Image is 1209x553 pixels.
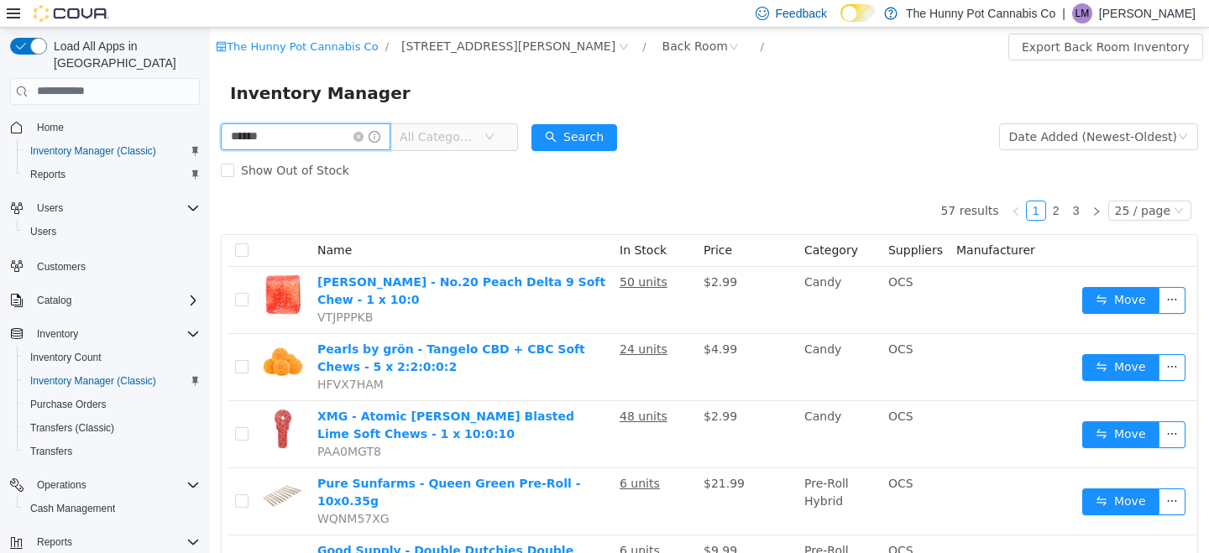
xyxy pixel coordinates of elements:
span: Inventory [37,327,78,341]
span: Users [30,198,200,218]
button: Operations [30,475,93,495]
span: OCS [678,248,704,261]
span: Transfers (Classic) [30,421,114,435]
span: VTJPPPKB [107,283,163,296]
li: 1 [816,173,836,193]
span: Users [37,201,63,215]
a: 2 [837,174,856,192]
button: Transfers [17,440,207,463]
a: Good Supply - Double Dutchies Double Down Pre-Roll - 2x1g [107,516,364,547]
span: Category [594,216,648,229]
div: 25 / page [905,174,960,192]
button: Cash Management [17,497,207,520]
a: Transfers (Classic) [24,418,121,438]
button: Export Back Room Inventory [798,6,993,33]
span: Reports [37,535,72,549]
button: Users [30,198,70,218]
img: Glenn's - No.20 Peach Delta 9 Soft Chew - 1 x 10:0 hero shot [52,246,94,288]
a: Customers [30,257,92,277]
i: icon: close-circle [519,14,529,24]
i: icon: down [968,104,978,116]
span: Dark Mode [840,22,841,23]
img: Pure Sunfarms - Queen Green Pre-Roll - 10x0.35g hero shot [52,447,94,489]
span: Suppliers [678,216,733,229]
td: Candy [588,306,672,373]
span: Inventory Manager (Classic) [24,141,200,161]
a: 3 [857,174,876,192]
span: Customers [37,260,86,274]
button: icon: ellipsis [949,326,976,353]
td: Pre-Roll Hybrid [588,441,672,508]
span: $2.99 [494,248,527,261]
span: / [551,13,554,25]
span: Home [37,121,64,134]
td: Candy [588,239,672,306]
span: Manufacturer [746,216,825,229]
a: Purchase Orders [24,394,113,415]
button: Customers [3,253,207,278]
i: icon: close-circle [144,104,154,114]
td: Candy [588,373,672,441]
p: The Hunny Pot Cannabis Co [906,3,1055,23]
span: Operations [37,478,86,492]
span: / [175,13,179,25]
span: In Stock [410,216,457,229]
span: Feedback [776,5,827,22]
span: $4.99 [494,315,527,328]
span: Reports [30,168,65,181]
span: Cash Management [24,498,200,519]
span: Purchase Orders [24,394,200,415]
span: Transfers [30,445,72,458]
li: 57 results [730,173,788,193]
a: Home [30,117,71,138]
span: Catalog [30,290,200,310]
span: Reports [30,532,200,552]
div: Logan Marston [1072,3,1092,23]
span: LM [1076,3,1090,23]
i: icon: shop [6,13,17,24]
button: Reports [17,163,207,186]
a: Transfers [24,441,79,462]
button: Reports [30,532,79,552]
span: WQNM57XG [107,484,180,498]
p: [PERSON_NAME] [1099,3,1196,23]
button: Inventory [30,324,85,344]
span: Load All Apps in [GEOGRAPHIC_DATA] [47,38,200,71]
a: Inventory Count [24,347,108,368]
span: All Categories [190,101,266,117]
button: icon: searchSearch [322,97,407,123]
span: Users [24,222,200,242]
span: $21.99 [494,449,535,462]
span: 100 Jamieson Pkwy [191,9,406,28]
a: icon: shopThe Hunny Pot Cannabis Co [6,13,168,25]
button: Users [3,196,207,220]
span: OCS [678,382,704,395]
a: Pure Sunfarms - Queen Green Pre-Roll - 10x0.35g [107,449,371,480]
img: Pearls by grön - Tangelo CBD + CBC Soft Chews - 5 x 2:2:0:0:2 hero shot [52,313,94,355]
div: Back Room [453,6,518,31]
u: 24 units [410,315,458,328]
a: Inventory Manager (Classic) [24,371,163,391]
input: Dark Mode [840,4,876,22]
u: 48 units [410,382,458,395]
img: Cova [34,5,109,22]
a: Pearls by grön - Tangelo CBD + CBC Soft Chews - 5 x 2:2:0:0:2 [107,315,375,346]
span: HFVX7HAM [107,350,174,363]
span: Cash Management [30,502,115,515]
span: $9.99 [494,516,527,530]
a: 1 [817,174,835,192]
i: icon: down [964,178,974,190]
i: icon: down [275,104,285,116]
span: Transfers [24,441,200,462]
a: [PERSON_NAME] - No.20 Peach Delta 9 Soft Chew - 1 x 10:0 [107,248,395,279]
span: $2.99 [494,382,527,395]
span: Transfers (Classic) [24,418,200,438]
a: Inventory Manager (Classic) [24,141,163,161]
span: Reports [24,164,200,185]
span: Catalog [37,294,71,307]
button: Inventory Count [17,346,207,369]
span: Show Out of Stock [24,136,146,149]
span: Customers [30,255,200,276]
button: icon: ellipsis [949,259,976,286]
button: Transfers (Classic) [17,416,207,440]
